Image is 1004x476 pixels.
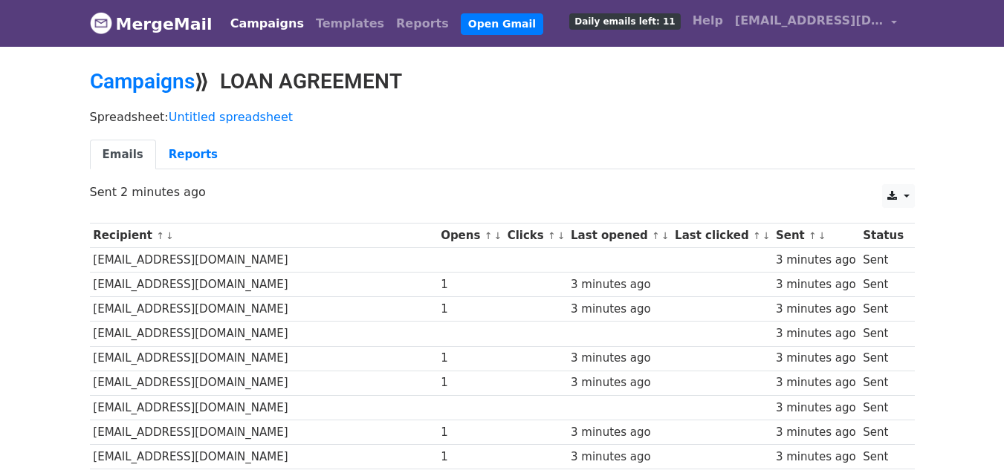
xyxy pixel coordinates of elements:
td: [EMAIL_ADDRESS][DOMAIN_NAME] [90,371,438,395]
p: Spreadsheet: [90,109,915,125]
div: 1 [441,276,500,293]
a: ↓ [493,230,502,241]
td: [EMAIL_ADDRESS][DOMAIN_NAME] [90,297,438,322]
th: Clicks [504,224,567,248]
td: [EMAIL_ADDRESS][DOMAIN_NAME] [90,346,438,371]
th: Sent [772,224,859,248]
a: ↑ [485,230,493,241]
div: 3 minutes ago [571,424,667,441]
a: Help [687,6,729,36]
div: 3 minutes ago [776,350,856,367]
a: ↑ [753,230,761,241]
a: ↑ [156,230,164,241]
a: ↓ [166,230,174,241]
a: Open Gmail [461,13,543,35]
th: Status [859,224,907,248]
td: Sent [859,444,907,469]
div: 1 [441,374,500,391]
a: ↓ [818,230,826,241]
a: Reports [156,140,230,170]
div: 3 minutes ago [776,325,856,342]
div: 3 minutes ago [776,400,856,417]
div: 3 minutes ago [776,424,856,441]
td: [EMAIL_ADDRESS][DOMAIN_NAME] [90,273,438,297]
a: ↓ [762,230,771,241]
td: [EMAIL_ADDRESS][DOMAIN_NAME] [90,248,438,273]
td: Sent [859,297,907,322]
span: [EMAIL_ADDRESS][DOMAIN_NAME] [735,12,884,30]
td: Sent [859,273,907,297]
h2: ⟫ LOAN AGREEMENT [90,69,915,94]
img: MergeMail logo [90,12,112,34]
td: Sent [859,248,907,273]
a: Daily emails left: 11 [563,6,686,36]
a: Campaigns [90,69,195,94]
td: [EMAIL_ADDRESS][DOMAIN_NAME] [90,444,438,469]
div: 3 minutes ago [571,350,667,367]
div: 1 [441,449,500,466]
td: [EMAIL_ADDRESS][DOMAIN_NAME] [90,420,438,444]
a: Reports [390,9,455,39]
div: 3 minutes ago [776,301,856,318]
span: Daily emails left: 11 [569,13,680,30]
div: 3 minutes ago [571,301,667,318]
div: 1 [441,424,500,441]
iframe: Chat Widget [930,405,1004,476]
a: Campaigns [224,9,310,39]
td: Sent [859,322,907,346]
div: 3 minutes ago [571,374,667,391]
div: 3 minutes ago [571,276,667,293]
div: 3 minutes ago [776,276,856,293]
td: [EMAIL_ADDRESS][DOMAIN_NAME] [90,395,438,420]
div: 3 minutes ago [571,449,667,466]
td: [EMAIL_ADDRESS][DOMAIN_NAME] [90,322,438,346]
th: Last clicked [671,224,772,248]
th: Recipient [90,224,438,248]
div: 3 minutes ago [776,252,856,269]
td: Sent [859,395,907,420]
td: Sent [859,420,907,444]
td: Sent [859,371,907,395]
a: Templates [310,9,390,39]
a: ↑ [809,230,817,241]
div: 1 [441,301,500,318]
div: 3 minutes ago [776,449,856,466]
div: 1 [441,350,500,367]
div: 3 minutes ago [776,374,856,391]
a: [EMAIL_ADDRESS][DOMAIN_NAME] [729,6,903,41]
th: Opens [437,224,504,248]
a: ↓ [557,230,566,241]
th: Last opened [567,224,671,248]
p: Sent 2 minutes ago [90,184,915,200]
a: Untitled spreadsheet [169,110,293,124]
td: Sent [859,346,907,371]
a: ↑ [652,230,660,241]
a: ↓ [661,230,670,241]
a: Emails [90,140,156,170]
a: ↑ [548,230,556,241]
a: MergeMail [90,8,213,39]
